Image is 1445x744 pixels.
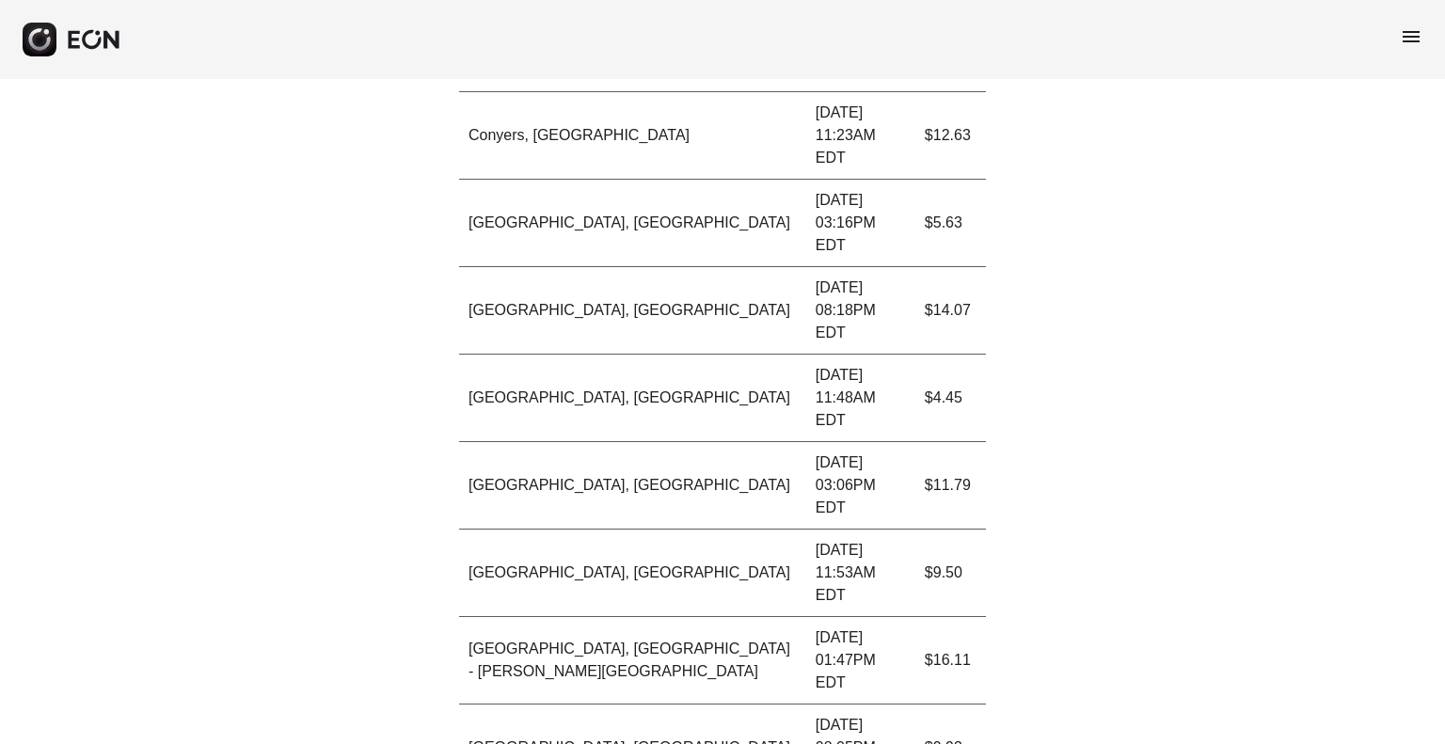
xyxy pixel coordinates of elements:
td: [DATE] 01:47PM EDT [806,617,915,704]
td: $9.50 [915,530,986,617]
td: $4.45 [915,355,986,442]
td: [GEOGRAPHIC_DATA], [GEOGRAPHIC_DATA] [459,180,806,267]
span: menu [1400,25,1422,48]
td: [DATE] 08:18PM EDT [806,267,915,355]
td: $5.63 [915,180,986,267]
td: [DATE] 11:23AM EDT [806,92,915,180]
td: [GEOGRAPHIC_DATA], [GEOGRAPHIC_DATA] [459,442,806,530]
td: [DATE] 03:16PM EDT [806,180,915,267]
td: [GEOGRAPHIC_DATA], [GEOGRAPHIC_DATA] [459,530,806,617]
td: $14.07 [915,267,986,355]
td: $11.79 [915,442,986,530]
td: [DATE] 11:48AM EDT [806,355,915,442]
td: [DATE] 11:53AM EDT [806,530,915,617]
td: [DATE] 03:06PM EDT [806,442,915,530]
td: [GEOGRAPHIC_DATA], [GEOGRAPHIC_DATA] - [PERSON_NAME][GEOGRAPHIC_DATA] [459,617,806,704]
td: [GEOGRAPHIC_DATA], [GEOGRAPHIC_DATA] [459,355,806,442]
td: $12.63 [915,92,986,180]
td: [GEOGRAPHIC_DATA], [GEOGRAPHIC_DATA] [459,267,806,355]
td: Conyers, [GEOGRAPHIC_DATA] [459,92,806,180]
td: $16.11 [915,617,986,704]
